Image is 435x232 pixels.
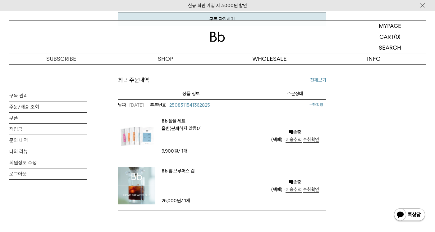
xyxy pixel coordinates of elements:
[169,102,210,108] span: 2508311541362825
[162,197,190,204] td: / 1개
[162,126,201,131] span: 홀빈(분쇄하지 않음)
[379,31,394,42] p: CART
[309,102,323,107] a: 구매확정
[271,186,319,193] div: (택배) -
[379,20,401,31] p: MYPAGE
[118,167,155,204] img: Bb 홈 브루어스 컵
[303,137,319,143] a: 수취확인
[393,208,426,223] img: 카카오톡 채널 1:1 채팅 버튼
[286,187,302,193] a: 배송추적
[354,31,426,42] a: CART (0)
[394,31,401,42] p: (0)
[118,88,264,99] th: 상품명/옵션
[286,137,302,143] a: 배송추적
[162,148,178,154] strong: 9,900원
[9,90,87,101] a: 구독 관리
[303,187,319,193] a: 수취확인
[210,32,225,42] img: 로고
[354,20,426,31] a: MYPAGE
[118,76,149,85] span: 최근 주문내역
[379,42,401,53] p: SEARCH
[162,147,214,155] td: / 1개
[9,113,87,123] a: 쿠폰
[310,76,326,84] a: 전체보기
[9,146,87,157] a: 나의 리뷰
[264,88,326,99] th: 주문상태
[322,53,426,64] p: INFO
[9,101,87,112] a: 주문/배송 조회
[9,53,113,64] a: SUBSCRIBE
[162,198,181,203] strong: 25,000원
[289,128,301,136] em: 배송중
[162,167,195,175] a: Bb 홈 브루어스 컵
[9,157,87,168] a: 회원정보 수정
[118,117,155,154] img: Bb 샘플 세트
[271,136,319,143] div: (택배) -
[9,124,87,135] a: 적립금
[289,178,301,186] em: 배송중
[9,168,87,179] a: 로그아웃
[150,101,210,109] a: 2508311541362825
[113,53,217,64] a: SHOP
[217,53,322,64] p: WHOLESALE
[118,101,144,109] em: [DATE]
[9,135,87,146] a: 문의 내역
[162,117,201,125] a: Bb 샘플 세트
[188,3,247,8] a: 신규 회원 가입 시 3,000원 할인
